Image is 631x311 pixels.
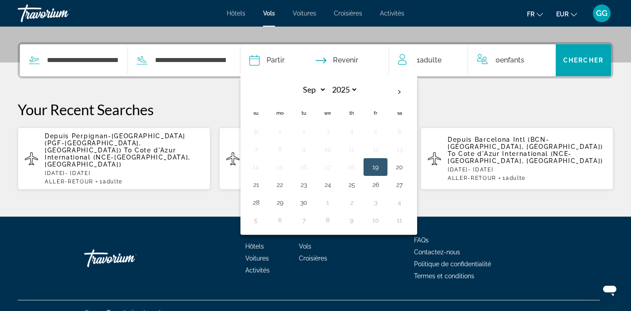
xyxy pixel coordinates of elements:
button: Day 3 [321,125,335,138]
button: Day 10 [321,143,335,155]
span: Adulte [506,175,526,181]
span: Revenir [333,54,358,66]
button: Day 19 [368,161,383,173]
span: Cote d'Azur International (NCE-[GEOGRAPHIC_DATA], [GEOGRAPHIC_DATA]) [45,147,190,168]
a: Hôtels [245,243,264,250]
span: Barcelona Intl (BCN-[GEOGRAPHIC_DATA], [GEOGRAPHIC_DATA]) [448,136,603,150]
button: Day 28 [249,196,263,209]
button: Day 26 [368,179,383,191]
button: Day 13 [392,143,406,155]
button: Day 2 [345,196,359,209]
button: Depuis Perpignan-[GEOGRAPHIC_DATA] (PGF-[GEOGRAPHIC_DATA], [GEOGRAPHIC_DATA]) To Cote d'Azur Inte... [18,127,210,190]
button: Day 24 [321,179,335,191]
button: Day 8 [321,214,335,226]
button: Day 10 [368,214,383,226]
button: Day 29 [273,196,287,209]
span: ALLER-RETOUR [45,179,93,185]
p: [DATE] - [DATE] [448,167,606,173]
button: Depuis Barcelona Intl (BCN-[GEOGRAPHIC_DATA], [GEOGRAPHIC_DATA]) To Cote d'Azur International (NC... [421,127,613,190]
a: Contactez-nous [414,249,460,256]
span: 1 [503,175,526,181]
button: Day 18 [345,161,359,173]
div: Search widget [20,44,611,76]
a: Travorium [18,2,106,25]
p: [DATE] - [DATE] [45,170,203,176]
span: EUR [556,11,569,18]
a: Vols [299,243,311,250]
a: Travorium [84,245,173,272]
select: Select year [329,82,358,97]
a: Termes et conditions [414,272,474,280]
span: Depuis [45,132,69,140]
span: Chercher [563,57,604,64]
span: To [448,150,456,157]
button: Day 25 [345,179,359,191]
button: Day 11 [345,143,359,155]
a: Vols [263,10,275,17]
span: ALLER-RETOUR [448,175,496,181]
a: FAQs [414,237,429,244]
button: Day 11 [392,214,406,226]
iframe: Bouton de lancement de la fenêtre de messagerie [596,276,624,304]
button: Day 3 [368,196,383,209]
button: Day 16 [297,161,311,173]
a: Hôtels [227,10,245,17]
button: Day 7 [297,214,311,226]
button: Day 27 [392,179,406,191]
a: Activités [380,10,404,17]
button: Travelers: 1 adult, 0 children [389,44,555,76]
button: Day 1 [273,125,287,138]
button: Day 30 [297,196,311,209]
button: Day 6 [392,125,406,138]
span: fr [527,11,534,18]
span: 0 [496,54,524,66]
a: Voitures [293,10,316,17]
button: Depuis Barcelona Intl (BCN-[GEOGRAPHIC_DATA], [GEOGRAPHIC_DATA]) To Cote d'Azur International (NC... [219,127,412,190]
a: Activités [245,267,270,274]
button: Day 22 [273,179,287,191]
a: Croisières [334,10,362,17]
button: Day 6 [273,214,287,226]
button: Day 8 [273,143,287,155]
button: Day 4 [392,196,406,209]
button: Day 12 [368,143,383,155]
a: Croisières [299,255,327,262]
button: Day 9 [297,143,311,155]
button: Change currency [556,8,577,20]
button: Day 17 [321,161,335,173]
button: User Menu [590,4,613,23]
button: Day 2 [297,125,311,138]
button: Day 7 [249,143,263,155]
button: Depart date [249,44,285,76]
button: Day 1 [321,196,335,209]
span: Perpignan-[GEOGRAPHIC_DATA] (PGF-[GEOGRAPHIC_DATA], [GEOGRAPHIC_DATA]) [45,132,186,154]
button: Day 31 [249,125,263,138]
button: Day 4 [345,125,359,138]
button: Day 5 [249,214,263,226]
button: Next month [387,82,411,102]
span: To [124,147,132,154]
button: Day 5 [368,125,383,138]
span: GG [596,9,608,18]
p: Your Recent Searches [18,101,613,118]
span: Adulte [420,56,441,64]
span: Depuis [448,136,472,143]
button: Day 15 [273,161,287,173]
select: Select month [298,82,326,97]
button: Day 23 [297,179,311,191]
span: 1 [100,179,123,185]
button: Day 21 [249,179,263,191]
button: Change language [527,8,543,20]
a: Voitures [245,255,269,262]
button: Return date [316,44,358,76]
